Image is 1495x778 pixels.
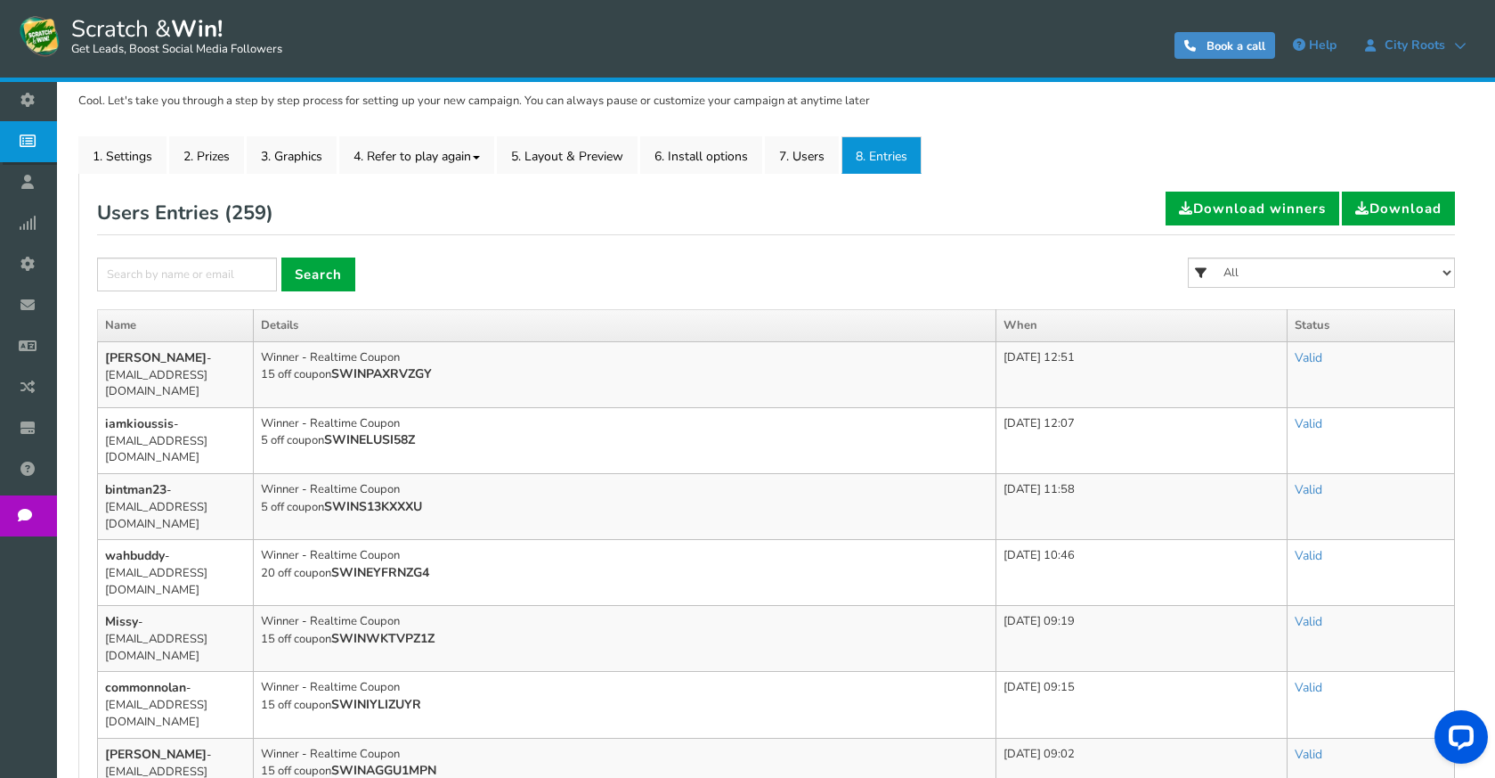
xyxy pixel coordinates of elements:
b: SWINEYFRNZG4 [331,564,429,581]
a: Help [1284,31,1345,60]
td: Winner - Realtime Coupon 5 off coupon [254,407,996,473]
td: - [EMAIL_ADDRESS][DOMAIN_NAME] [98,474,254,540]
b: [PERSON_NAME] [105,746,207,763]
a: 1. Settings [78,136,167,174]
span: Scratch & [62,13,282,58]
td: Winner - Realtime Coupon 15 off coupon [254,672,996,738]
td: [DATE] 09:15 [996,672,1287,738]
th: When [996,310,1287,342]
a: Valid [1295,349,1322,366]
td: Winner - Realtime Coupon 15 off coupon [254,606,996,672]
th: Name [98,310,254,342]
p: Cool. Let's take you through a step by step process for setting up your new campaign. You can alw... [78,93,1473,111]
a: 3. Graphics [247,136,337,174]
td: [DATE] 10:46 [996,540,1287,606]
a: Valid [1295,547,1322,564]
iframe: LiveChat chat widget [1420,703,1495,778]
a: 5. Layout & Preview [497,136,638,174]
td: - [EMAIL_ADDRESS][DOMAIN_NAME] [98,407,254,473]
b: wahbuddy [105,547,165,564]
td: [DATE] 09:19 [996,606,1287,672]
input: Search by name or email [97,258,277,291]
img: Scratch and Win [18,13,62,58]
b: SWINS13KXXXU [324,498,422,515]
td: Winner - Realtime Coupon 5 off coupon [254,474,996,540]
td: - [EMAIL_ADDRESS][DOMAIN_NAME] [98,672,254,738]
a: Book a call [1174,32,1275,59]
a: Download [1342,192,1455,225]
span: Help [1309,37,1337,53]
b: SWINWKTVPZ1Z [331,630,435,647]
a: Valid [1295,613,1322,630]
a: 7. Users [765,136,839,174]
td: [DATE] 11:58 [996,474,1287,540]
a: 2. Prizes [169,136,244,174]
td: Winner - Realtime Coupon 20 off coupon [254,540,996,606]
b: SWINPAXRVZGY [331,365,432,382]
a: Search [281,258,355,291]
a: Valid [1295,679,1322,696]
td: - [EMAIL_ADDRESS][DOMAIN_NAME] [98,341,254,407]
b: [PERSON_NAME] [105,349,207,366]
td: Winner - Realtime Coupon 15 off coupon [254,341,996,407]
b: bintman23 [105,481,167,498]
th: Details [254,310,996,342]
b: SWINIYLIZUYR [331,696,421,713]
a: 8. Entries [841,136,922,174]
span: 259 [232,200,266,226]
strong: Win! [171,13,223,45]
small: Get Leads, Boost Social Media Followers [71,43,282,57]
a: Valid [1295,415,1322,432]
b: SWINELUSI58Z [324,431,415,448]
h2: Users Entries ( ) [97,192,273,234]
span: City Roots [1376,38,1454,53]
b: Missy [105,613,138,630]
span: Book a call [1207,38,1265,54]
td: [DATE] 12:07 [996,407,1287,473]
a: Scratch &Win! Get Leads, Boost Social Media Followers [18,13,282,58]
b: commonnolan [105,679,186,696]
a: Valid [1295,481,1322,498]
td: - [EMAIL_ADDRESS][DOMAIN_NAME] [98,606,254,672]
a: Valid [1295,746,1322,763]
th: Status [1287,310,1454,342]
a: Download winners [1166,192,1339,225]
b: iamkioussis [105,415,174,432]
a: 4. Refer to play again [339,136,494,174]
a: 6. Install options [640,136,762,174]
td: [DATE] 12:51 [996,341,1287,407]
td: - [EMAIL_ADDRESS][DOMAIN_NAME] [98,540,254,606]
